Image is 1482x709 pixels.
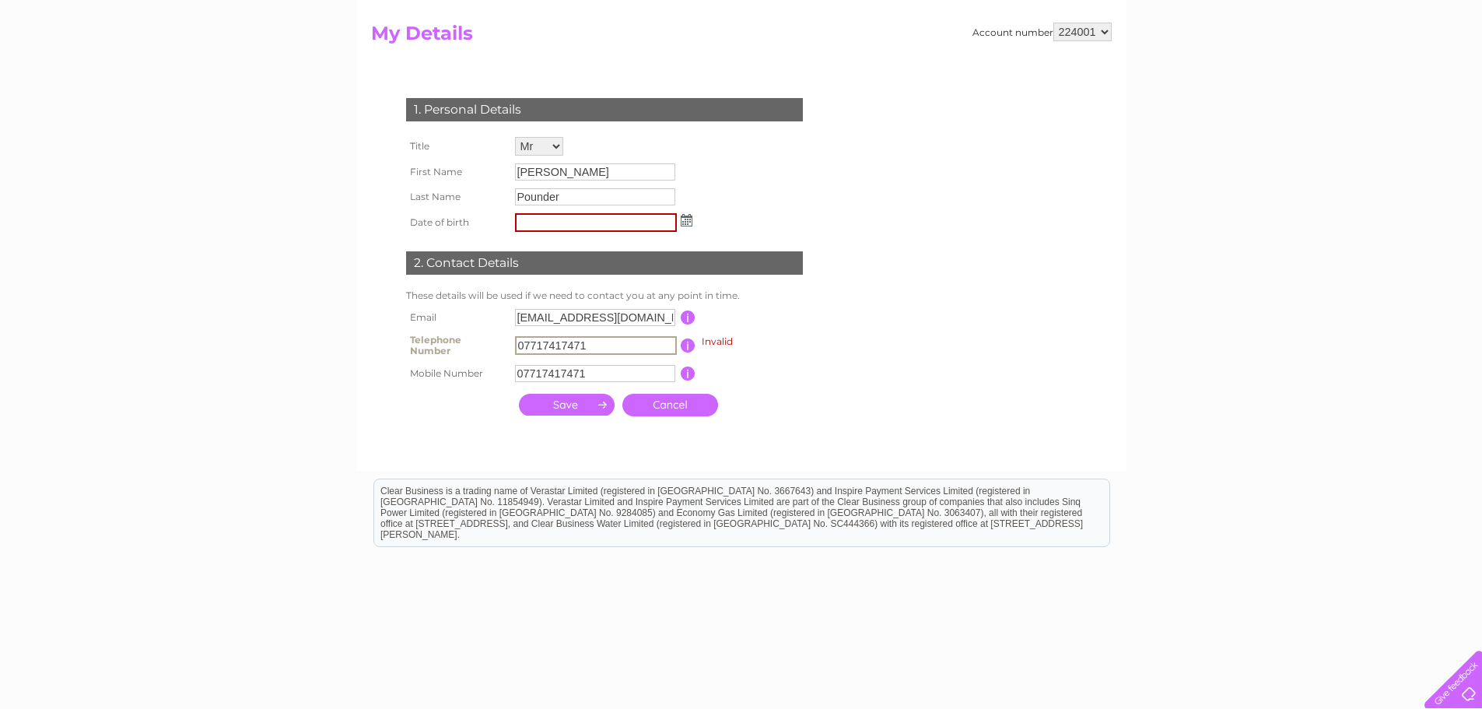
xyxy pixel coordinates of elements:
[402,286,807,305] td: These details will be used if we need to contact you at any point in time.
[1189,8,1296,27] a: 0333 014 3131
[402,361,511,386] th: Mobile Number
[402,305,511,330] th: Email
[406,98,803,121] div: 1. Personal Details
[1208,66,1238,78] a: Water
[622,394,718,416] a: Cancel
[402,133,511,160] th: Title
[406,251,803,275] div: 2. Contact Details
[402,209,511,236] th: Date of birth
[1347,66,1369,78] a: Blog
[402,160,511,184] th: First Name
[681,214,692,226] img: ...
[519,394,615,416] input: Submit
[1431,66,1467,78] a: Log out
[681,311,695,325] input: Information
[402,184,511,209] th: Last Name
[402,330,511,361] th: Telephone Number
[371,23,1112,52] h2: My Details
[681,339,695,353] input: Information
[1379,66,1417,78] a: Contact
[702,335,733,347] span: Invalid
[52,40,131,88] img: logo.png
[972,23,1112,41] div: Account number
[1291,66,1337,78] a: Telecoms
[1247,66,1281,78] a: Energy
[681,367,695,381] input: Information
[374,9,1109,75] div: Clear Business is a trading name of Verastar Limited (registered in [GEOGRAPHIC_DATA] No. 3667643...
